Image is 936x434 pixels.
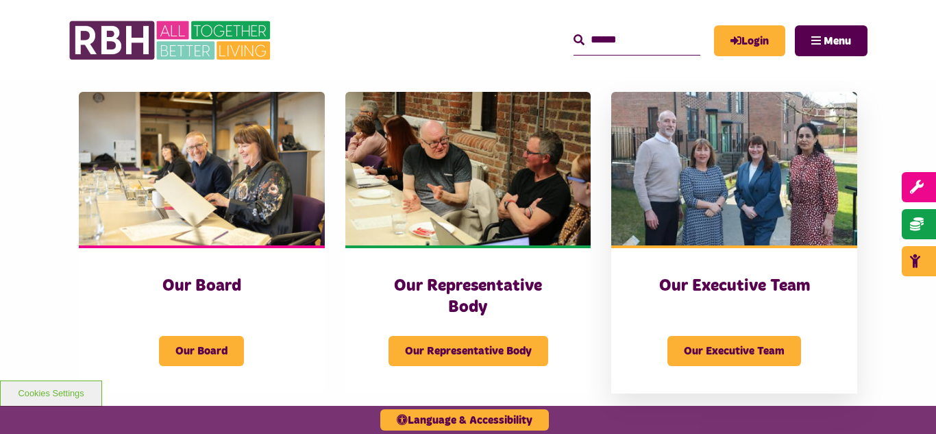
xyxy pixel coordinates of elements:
a: Our Board Our Board [79,92,325,394]
h3: Our Board [106,276,297,297]
input: Search [574,25,700,55]
img: RBH [69,14,274,67]
img: RBH Board 1 [79,92,325,245]
button: Navigation [795,25,867,56]
a: MyRBH [714,25,785,56]
button: Language & Accessibility [380,409,549,431]
h3: Our Executive Team [639,276,830,297]
span: Our Board [159,336,244,366]
a: Our Executive Team Our Executive Team [611,92,857,394]
span: Menu [824,36,851,47]
span: Our Representative Body [389,336,548,366]
img: Rep Body [345,92,591,245]
h3: Our Representative Body [373,276,564,318]
span: Our Executive Team [667,336,801,366]
a: Our Representative Body Our Representative Body [345,92,591,394]
img: RBH Executive Team [611,92,857,245]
